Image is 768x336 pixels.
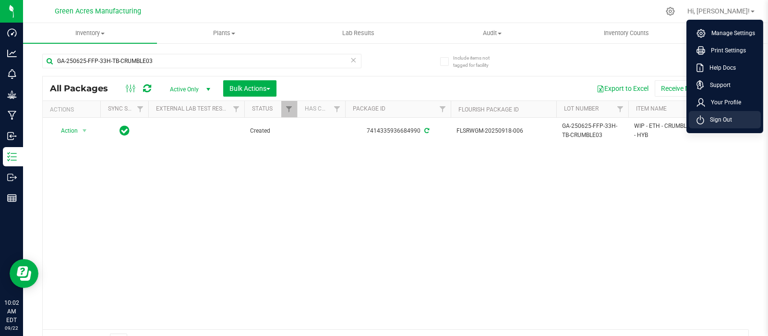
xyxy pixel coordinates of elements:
span: Green Acres Manufacturing [55,7,141,15]
a: Filter [281,101,297,117]
span: Print Settings [705,46,746,55]
span: select [79,124,91,137]
a: Help Docs [696,63,757,73]
a: Filter [228,101,244,117]
span: Created [250,126,291,136]
span: In Sync [120,124,130,137]
a: Inventory [23,23,157,43]
div: Manage settings [664,7,676,16]
span: Sync from Compliance System [423,127,429,134]
a: Filter [612,101,628,117]
span: Clear [350,54,357,66]
button: Export to Excel [590,80,655,97]
inline-svg: Monitoring [7,69,17,79]
span: Include items not tagged for facility [453,54,501,69]
a: Sync Status [108,105,145,112]
span: WIP - ETH - CRUMBLE - FFP - HYB [634,122,707,140]
inline-svg: Inventory [7,152,17,162]
span: Help Docs [704,63,736,73]
iframe: Resource center [10,259,38,288]
a: Item Name [636,105,667,112]
span: Sign Out [704,115,732,124]
inline-svg: Outbound [7,173,17,182]
a: Filter [435,101,451,117]
inline-svg: Inbound [7,131,17,141]
inline-svg: Analytics [7,49,17,58]
inline-svg: Reports [7,193,17,203]
a: Audit [425,23,559,43]
inline-svg: Dashboard [7,28,17,37]
span: Your Profile [705,98,741,107]
p: 09/22 [4,324,19,332]
button: Receive Non-Cannabis [655,80,734,97]
a: External Lab Test Result [156,105,231,112]
a: Flourish Package ID [458,106,519,113]
span: Manage Settings [706,28,755,38]
span: Hi, [PERSON_NAME]! [687,7,750,15]
inline-svg: Grow [7,90,17,100]
a: Inventory Counts [559,23,693,43]
a: Plants [157,23,291,43]
li: Sign Out [689,111,761,128]
a: Lab Results [291,23,425,43]
span: Lab Results [329,29,387,37]
a: Lot Number [564,105,599,112]
input: Search Package ID, Item Name, SKU, Lot or Part Number... [42,54,361,68]
div: 7414335936684990 [344,126,452,136]
p: 10:02 AM EDT [4,299,19,324]
span: Inventory [23,29,157,37]
span: Support [704,80,731,90]
span: Plants [157,29,290,37]
button: Bulk Actions [223,80,276,97]
span: GA-250625-FFP-33H-TB-CRUMBLE03 [562,122,623,140]
a: Package ID [353,105,385,112]
span: FLSRWGM-20250918-006 [456,126,551,136]
th: Has COA [297,101,345,118]
span: All Packages [50,83,118,94]
span: Inventory Counts [591,29,662,37]
span: Audit [426,29,559,37]
a: Filter [329,101,345,117]
inline-svg: Manufacturing [7,111,17,120]
div: Actions [50,106,96,113]
a: Status [252,105,273,112]
a: Support [696,80,757,90]
a: Filter [132,101,148,117]
span: Bulk Actions [229,85,270,92]
span: Action [52,124,78,137]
